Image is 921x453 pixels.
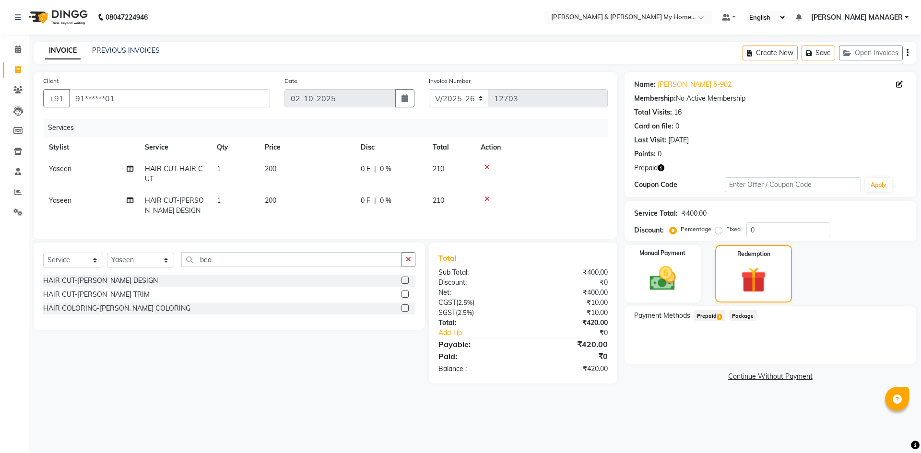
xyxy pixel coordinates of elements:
[433,196,444,205] span: 210
[523,308,614,318] div: ₹10.00
[431,288,523,298] div: Net:
[634,209,678,219] div: Service Total:
[523,298,614,308] div: ₹10.00
[634,149,656,159] div: Points:
[145,196,204,215] span: HAIR CUT-[PERSON_NAME] DESIGN
[811,12,903,23] span: [PERSON_NAME] MANAGER
[284,77,297,85] label: Date
[681,225,711,233] label: Percentage
[634,163,658,173] span: Prepaid
[694,310,725,321] span: Prepaid
[43,276,158,286] div: HAIR CUT-[PERSON_NAME] DESIGN
[682,209,707,219] div: ₹400.00
[380,196,391,206] span: 0 %
[674,107,682,117] div: 16
[523,318,614,328] div: ₹420.00
[431,278,523,288] div: Discount:
[523,350,614,362] div: ₹0
[217,196,221,205] span: 1
[634,135,666,145] div: Last Visit:
[733,264,775,296] img: _gift.svg
[429,77,471,85] label: Invoice Number
[427,137,475,158] th: Total
[634,225,664,235] div: Discount:
[45,42,81,59] a: INVOICE
[729,310,757,321] span: Package
[639,249,685,257] label: Manual Payment
[374,196,376,206] span: |
[44,119,615,137] div: Services
[69,89,270,107] input: Search by Name/Mobile/Email/Code
[265,196,276,205] span: 200
[438,298,456,307] span: CGST
[431,318,523,328] div: Total:
[717,314,722,320] span: 1
[380,164,391,174] span: 0 %
[458,299,472,306] span: 2.5%
[259,137,355,158] th: Price
[634,80,656,90] div: Name:
[139,137,211,158] th: Service
[726,225,741,233] label: Fixed
[802,46,835,60] button: Save
[49,196,71,205] span: Yaseen
[658,149,661,159] div: 0
[43,290,150,300] div: HAIR CUT-[PERSON_NAME] TRIM
[634,107,672,117] div: Total Visits:
[145,164,203,183] span: HAIR CUT-HAIR CUT
[675,121,679,131] div: 0
[106,4,148,31] b: 08047224946
[658,80,732,90] a: [PERSON_NAME] 5-902
[24,4,90,31] img: logo
[634,121,673,131] div: Card on file:
[523,267,614,278] div: ₹400.00
[374,164,376,174] span: |
[92,46,160,55] a: PREVIOUS INVOICES
[433,164,444,173] span: 210
[361,164,370,174] span: 0 F
[538,328,614,338] div: ₹0
[458,309,472,316] span: 2.5%
[523,278,614,288] div: ₹0
[523,364,614,374] div: ₹420.00
[641,263,685,294] img: _cash.svg
[265,164,276,173] span: 200
[743,46,798,60] button: Create New
[634,311,690,321] span: Payment Methods
[668,135,689,145] div: [DATE]
[431,267,523,278] div: Sub Total:
[438,308,456,317] span: SGST
[634,93,676,104] div: Membership:
[181,252,402,267] input: Search or Scan
[865,178,892,192] button: Apply
[43,89,70,107] button: +91
[211,137,259,158] th: Qty
[523,288,614,298] div: ₹400.00
[49,164,71,173] span: Yaseen
[634,93,907,104] div: No Active Membership
[43,77,59,85] label: Client
[431,350,523,362] div: Paid:
[361,196,370,206] span: 0 F
[431,338,523,350] div: Payable:
[725,177,861,192] input: Enter Offer / Coupon Code
[737,250,770,258] label: Redemption
[634,180,725,190] div: Coupon Code
[839,46,903,60] button: Open Invoices
[626,372,914,382] a: Continue Without Payment
[523,338,614,350] div: ₹420.00
[43,137,139,158] th: Stylist
[475,137,608,158] th: Action
[431,364,523,374] div: Balance :
[217,164,221,173] span: 1
[431,308,523,318] div: ( )
[355,137,427,158] th: Disc
[431,298,523,308] div: ( )
[431,328,538,338] a: Add Tip
[438,253,460,263] span: Total
[43,303,190,314] div: HAIR COLORING-[PERSON_NAME] COLORING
